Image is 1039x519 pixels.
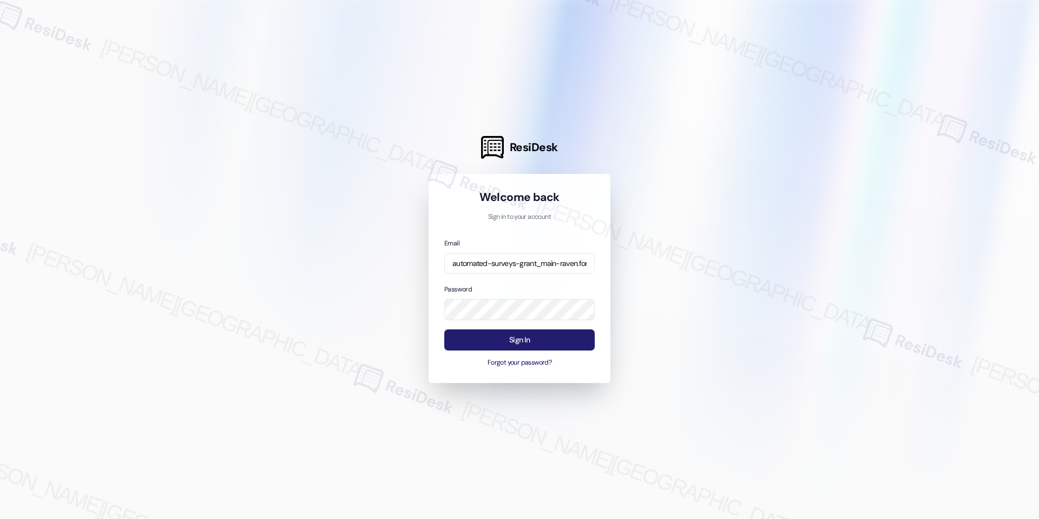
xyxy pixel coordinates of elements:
label: Password [444,285,472,294]
button: Forgot your password? [444,358,595,368]
input: name@example.com [444,253,595,274]
span: ResiDesk [510,140,558,155]
p: Sign in to your account [444,212,595,222]
img: ResiDesk Logo [481,136,504,159]
button: Sign In [444,329,595,351]
h1: Welcome back [444,190,595,205]
label: Email [444,239,459,248]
